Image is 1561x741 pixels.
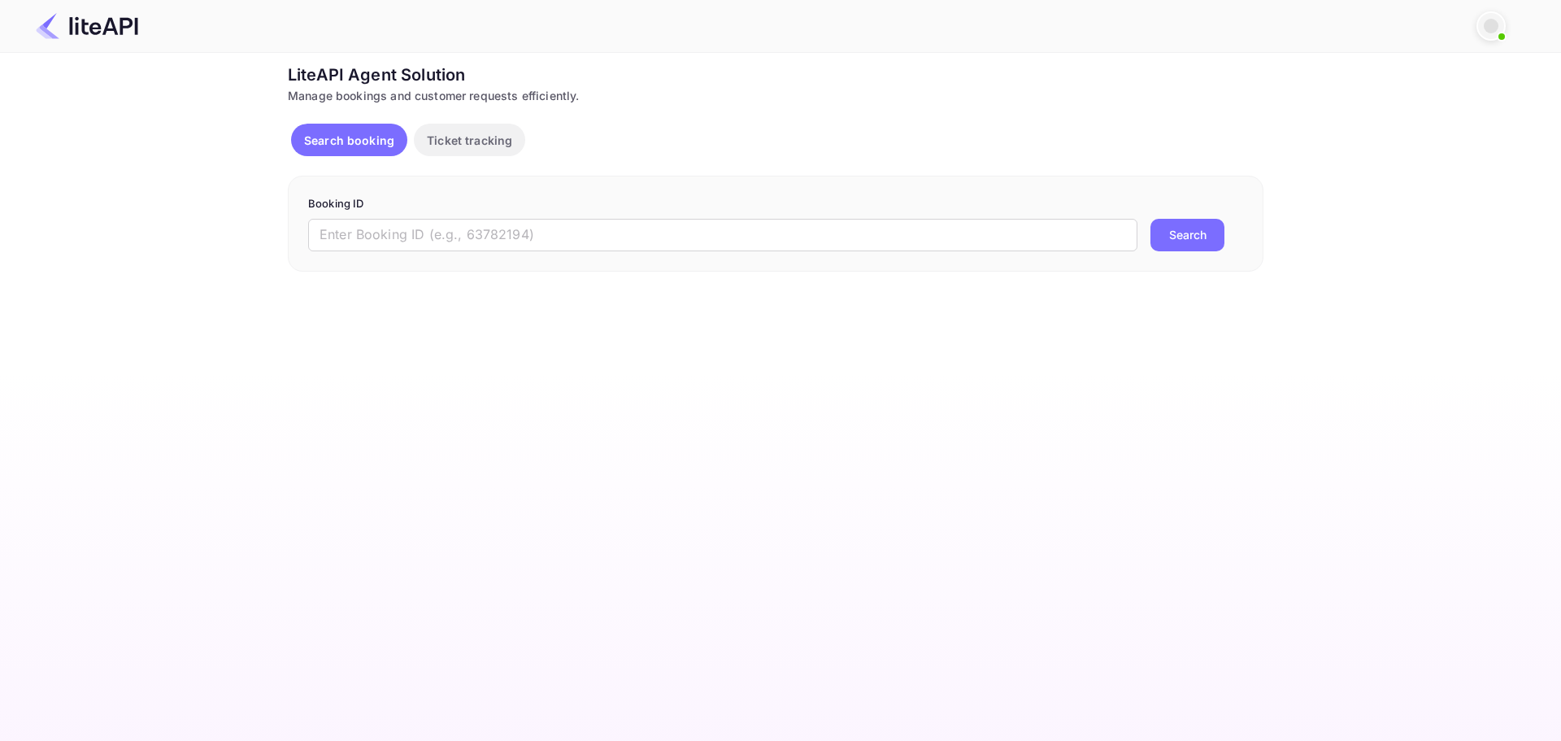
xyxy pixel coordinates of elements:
button: Search [1150,219,1224,251]
input: Enter Booking ID (e.g., 63782194) [308,219,1137,251]
div: LiteAPI Agent Solution [288,63,1263,87]
div: Manage bookings and customer requests efficiently. [288,87,1263,104]
p: Booking ID [308,196,1243,212]
p: Ticket tracking [427,132,512,149]
p: Search booking [304,132,394,149]
img: LiteAPI Logo [36,13,138,39]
